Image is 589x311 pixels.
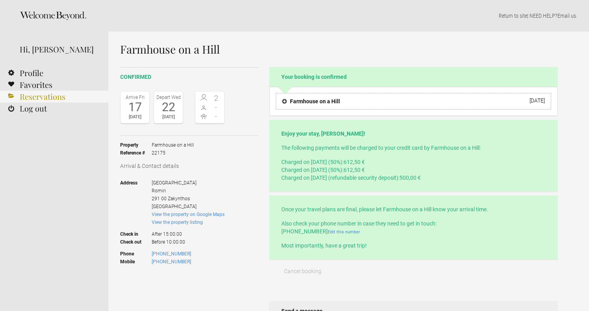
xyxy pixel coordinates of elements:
span: Farmhouse on a Hill [152,141,194,149]
strong: Enjoy your stay, [PERSON_NAME]! [281,130,365,137]
button: Cancel booking [269,263,336,279]
h4: Farmhouse on a Hill [282,97,340,105]
span: Zakynthos [168,196,190,201]
div: 22 [156,101,181,113]
span: - [210,112,223,120]
p: The following payments will be charged to your credit card by Farmhouse on a Hill: [281,144,546,152]
span: Cancel booking [284,268,321,274]
span: 2 [210,94,223,102]
div: Hi, [PERSON_NAME] [20,43,97,55]
div: Arrive Fri [123,93,147,101]
strong: Mobile [120,258,152,266]
p: Also check your phone number in case they need to get in touch: [PHONE_NUMBER] [281,220,546,235]
h2: Your booking is confirmed [269,67,557,87]
span: - [210,103,223,111]
p: | NEED HELP? . [120,12,577,20]
span: Before 10:00:00 [152,238,225,246]
strong: Reference # [120,149,152,157]
h3: Arrival & Contact details [120,162,259,170]
div: [DATE] [156,113,181,121]
span: Romiri [152,188,166,194]
strong: Check out [120,238,152,246]
span: [GEOGRAPHIC_DATA] [152,204,197,209]
strong: Address [120,179,152,210]
h1: Farmhouse on a Hill [120,43,557,55]
h2: confirmed [120,73,259,81]
strong: Phone [120,250,152,258]
div: 17 [123,101,147,113]
div: Depart Wed [156,93,181,101]
a: Edit this number [328,229,360,235]
button: Farmhouse on a Hill [DATE] [276,93,551,110]
a: View the property listing [152,220,203,225]
a: [PHONE_NUMBER] [152,259,191,264]
span: 22175 [152,149,194,157]
flynt-currency: 500,00 € [399,175,421,181]
span: 291 00 [152,196,167,201]
flynt-currency: 612,50 € [344,167,365,173]
p: Once your travel plans are final, please let Farmhouse on a Hill know your arrival time. [281,205,546,213]
p: Most importantly, have a great trip! [281,242,546,250]
p: Charged on [DATE] (50%): Charged on [DATE] (50%): Charged on [DATE] (refundable security deposit): [281,158,546,182]
flynt-currency: 612,50 € [344,159,365,165]
strong: Property [120,141,152,149]
div: [DATE] [530,97,545,104]
span: [GEOGRAPHIC_DATA] [152,180,197,186]
strong: Check in [120,226,152,238]
a: [PHONE_NUMBER] [152,251,191,257]
a: Return to site [499,13,527,19]
a: View the property on Google Maps [152,212,225,217]
a: Email us [557,13,576,19]
div: [DATE] [123,113,147,121]
span: After 15:00:00 [152,226,225,238]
